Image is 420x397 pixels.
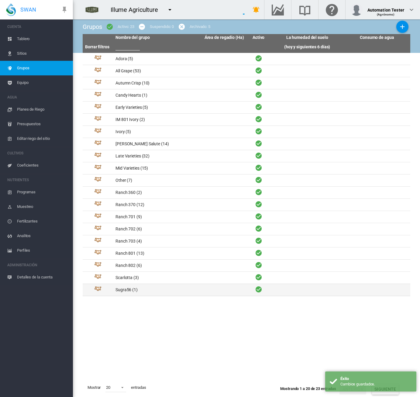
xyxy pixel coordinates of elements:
md-icon: icon-bell-ring [253,6,260,13]
td: Autumn Crisp (10) [113,77,180,89]
tr: Identificación del grupo: 21248 Ranch 702 (6) Activo [83,223,410,235]
span: Coeficientes [17,158,68,173]
span: SWAN [20,6,36,13]
i: Activo [255,164,262,171]
td: Ivory (5) [113,126,180,138]
td: Late Varieties (32) [113,150,180,162]
img: 4.svg [94,201,102,209]
img: 4.svg [94,165,102,172]
img: 4.svg [94,67,102,75]
td: Mid Varieties (15) [113,162,180,174]
tr: Identificación del grupo: 21304 Ivory (5) Activo [83,126,410,138]
td: Identificación del grupo: 22166 [83,187,113,198]
tr: Identificación del grupo: 25534 IM 801 Ivory (2) Activo [83,114,410,126]
tr: Identificación del grupo: 21305 [PERSON_NAME] Salute (14) Activo [83,138,410,150]
img: 4.svg [94,274,102,281]
i: Activo [255,79,262,86]
td: Identificación del grupo: 21231 [83,199,113,211]
md-icon: icon-checkbox-marked-circle [106,23,113,30]
img: 4.svg [94,262,102,269]
span: Presupuestos [17,117,68,131]
td: Identificación del grupo: 24108 [83,150,113,162]
span: Mostrando 1 a 20 de 23 entradas [280,386,336,391]
tr: Identificación del grupo: 24108 Late Varieties (32) Activo [83,150,410,162]
i: Activo [255,212,262,220]
img: SWAN-Landscape-Logo-Colour-drop.png [6,3,16,16]
img: 4.svg [94,92,102,99]
i: Activo [255,127,262,135]
md-icon: icon-plus [399,23,406,30]
td: Identificación del grupo: 21354 [83,174,113,186]
td: Ranch 701 (9) [113,211,180,223]
tr: Identificación del grupo: 21267 Ranch 801 (13) Activo [83,247,410,260]
td: Identificación del grupo: 21267 [83,247,113,259]
td: Identificación del grupo: 23553 [83,284,113,296]
md-icon: icon-pin [61,6,68,13]
span: Muestreo [17,199,68,214]
td: Identificación del grupo: 21253 [83,235,113,247]
button: icon-bell-ring [250,4,262,16]
i: Activo [255,140,262,147]
i: Activo [255,200,262,208]
span: Tablero [17,32,68,46]
i: Activo [255,273,262,281]
td: Scarlotta (3) [113,272,180,284]
td: Identificación del grupo: 24106 [83,102,113,113]
div: Illume Agriculture [111,5,164,14]
td: All Grape (53) [113,65,180,77]
td: Early Varieties (5) [113,102,180,113]
div: Cambios guardados. [340,381,412,387]
button: icon-menu-down [164,4,176,16]
div: Automation Tester [367,5,404,11]
i: Activo [255,237,262,244]
span: Analitos [17,229,68,243]
span: Sitios [17,46,68,61]
span: Consumo de agua [360,35,394,40]
i: Activo [255,103,262,111]
span: CULTIVOS [7,148,68,158]
td: Ranch 360 (2) [113,187,180,198]
img: 4.svg [94,153,102,160]
tr: Identificación del grupo: 21302 Autumn Crisp (10) Activo [83,77,410,89]
td: Identificación del grupo: 25534 [83,114,113,126]
button: Agregar nuevo grupo [396,21,408,33]
img: 4.svg [94,238,102,245]
i: Activo [255,249,262,257]
tr: Identificación del grupo: 23553 Sugra56 (1) Activo [83,284,410,296]
tr: Identificación del grupo: 21354 Other (7) Activo [83,174,410,187]
img: 4.svg [94,226,102,233]
i: Activo [255,91,262,98]
img: 4.svg [94,80,102,87]
th: Activo [246,34,271,41]
div: Suspendido: 0 [150,24,174,29]
i: Activo [255,54,262,62]
tr: Identificación del grupo: 21274 Ranch 802 (6) Activo [83,260,410,272]
td: Ranch 801 (13) [113,247,180,259]
span: Equipo [17,75,68,90]
span: Grupos [17,61,68,75]
span: Fertilizantes [17,214,68,229]
td: Candy Hearts (1) [113,89,180,101]
img: 8HeJbKGV1lKSAAAAAASUVORK5CYII= [79,2,105,17]
tr: Identificación del grupo: 21232 Ranch 701 (9) Activo [83,211,410,223]
span: Planes de Riego [17,102,68,117]
i: Activo [255,188,262,196]
td: Sugra56 (1) [113,284,180,296]
td: Ranch 703 (4) [113,235,180,247]
td: Identificación del grupo: 21306 [83,272,113,284]
md-icon: Buscar en la base de conocimientos [298,6,312,13]
div: Éxito [340,376,412,381]
i: Activo [255,152,262,159]
md-icon: icon-minus-circle [138,23,146,30]
div: 20 [106,385,110,390]
img: 4.svg [94,250,102,257]
img: 4.svg [94,128,102,136]
span: Programas [17,185,68,199]
tr: Identificación del grupo: 21253 Ranch 703 (4) Activo [83,235,410,247]
td: [PERSON_NAME] Salute (14) [113,138,180,150]
tr: Identificación del grupo: 24107 Mid Varieties (15) Activo [83,162,410,174]
td: IM 801 Ivory (2) [113,114,180,126]
div: Archivado: 5 [190,24,210,29]
md-icon: Haga clic aquí para obtener ayuda [325,6,339,13]
td: Identificación del grupo: 21304 [83,126,113,138]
